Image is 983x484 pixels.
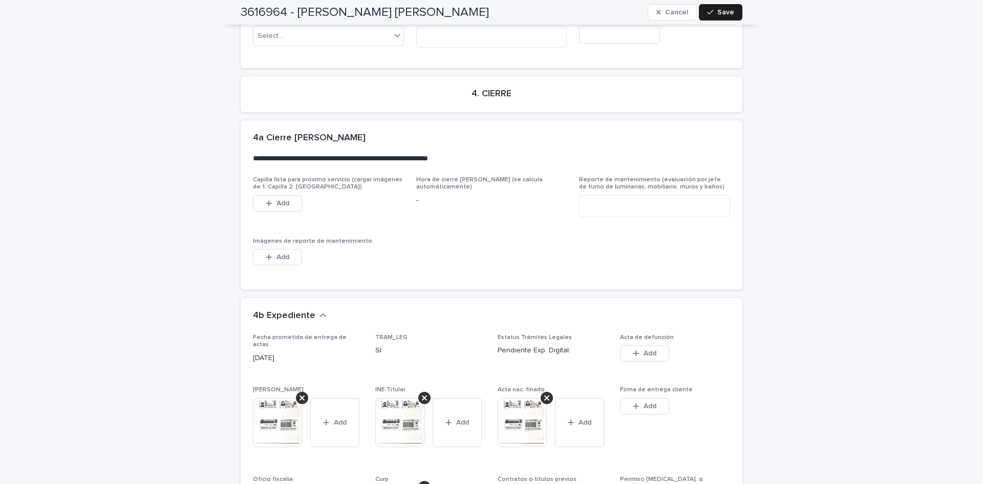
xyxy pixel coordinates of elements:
span: Add [644,350,656,357]
span: Add [276,200,289,207]
button: 4b Expediente [253,310,327,322]
span: Add [579,419,591,426]
span: Oficio fiscalía [253,476,293,482]
span: Add [276,254,289,261]
div: Select... [258,31,283,41]
span: Imágenes de reporte de mantenimiento [253,238,372,244]
p: [DATE] [253,353,363,364]
span: Add [456,419,469,426]
span: Capilla lista para próximo servicio (cargar imágenes de 1. Capilla 2. [GEOGRAPHIC_DATA]) [253,177,402,190]
span: Curp [375,476,389,482]
h2: 3616964 - [PERSON_NAME] [PERSON_NAME] [241,5,489,20]
h2: 4. CIERRE [472,89,511,100]
span: Hora de cierre [PERSON_NAME] (se calcula automáticamente) [416,177,543,190]
span: Add [334,419,347,426]
button: Cancel [648,4,697,20]
button: Add [433,398,482,447]
p: SI [375,345,485,356]
p: - [416,195,567,206]
button: Add [310,398,359,447]
button: Add [620,345,669,362]
button: Add [253,249,302,265]
button: Add [555,398,604,447]
h2: 4b Expediente [253,310,315,322]
button: Save [699,4,742,20]
button: Add [620,398,669,414]
span: Save [717,9,734,16]
span: Reporte de mantenimiento (evaluación por jefe de turno de luminarias, mobiliario, muros y baños) [579,177,724,190]
span: Firma de entrega cliente [620,387,693,393]
span: Acta nac. finado [498,387,545,393]
p: Pendiente Exp. Digital: [498,345,608,356]
span: [PERSON_NAME] [253,387,304,393]
span: TRAM_LEG [375,334,408,341]
span: Cancel [665,9,688,16]
span: Add [644,403,656,410]
button: Add [253,195,302,212]
span: Fecha prometida de entrega de actas [253,334,347,348]
span: Contratos o títulos previos [498,476,576,482]
span: Estatus Trámites Legales [498,334,572,341]
span: Acta de defunción [620,334,674,341]
span: INE Titular [375,387,405,393]
h2: 4a Cierre [PERSON_NAME] [253,133,366,144]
